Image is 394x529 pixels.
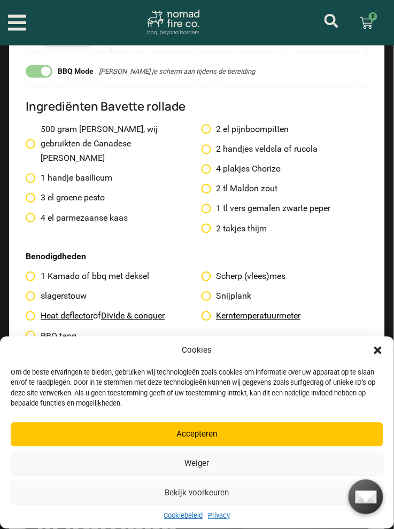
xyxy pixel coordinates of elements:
span: BBQ Mode [58,66,94,77]
div: Dialog sluiten [373,345,383,356]
span: 2 [217,144,221,154]
span: BBQ tang [41,331,76,341]
span: Scherp (vlees)mes [217,271,286,282]
span: 4 [217,164,221,174]
h3: Ingrediënten Bavette rollade [26,100,368,114]
span: pijnboompitten [232,125,289,135]
span: parmezaanse kaas [56,213,128,223]
span: 2 [217,224,221,234]
span: 500 [41,125,55,135]
span: handje [48,173,73,183]
span: 3 [41,193,45,203]
span: 1 [41,173,45,183]
div: Om de beste ervaringen te bieden, gebruiken wij technologieën zoals cookies om informatie over uw... [11,368,383,409]
span: 4 [41,213,45,223]
img: Nomad Fire Co [148,10,200,36]
a: Divide & conquer [101,311,165,321]
span: el [48,213,54,223]
span: 0 [369,12,377,21]
span: el [223,125,230,135]
span: slagerstouw [41,291,87,301]
span: Kamado of bbq met deksel [48,271,149,282]
a: Privacy [208,511,230,522]
span: [PERSON_NAME], wij gebruikten de Canadese [PERSON_NAME] [41,125,158,164]
button: Weiger [11,452,383,476]
span: takjes [223,224,246,234]
span: Chorizo [252,164,281,174]
span: groene pesto [56,193,105,203]
span: Maldon zout [230,184,278,194]
a: Cookiebeleid [164,511,203,522]
span: gram [57,125,77,135]
div: Open/Close Menu [8,12,27,33]
span: veldsla of rucola [256,144,318,154]
span: handjes [223,144,253,154]
a: Kerntemperatuurmeter [217,311,301,321]
span: 1 [217,204,221,214]
span: Snijplank [217,291,252,301]
a: mijn account [325,14,338,28]
div: Cookies [182,345,212,357]
span: tl [223,204,228,214]
span: 2 [217,184,221,194]
a: Heat deflector [41,311,93,321]
button: Accepteren [11,423,383,447]
a: 0 [347,10,386,36]
span: of [41,311,165,321]
span: thijm [248,224,267,234]
span: vers gemalen zwarte peper [230,204,331,214]
button: Bekijk voorkeuren [11,481,383,505]
strong: Benodigdheden [26,250,86,264]
span: tl [223,184,228,194]
span: plakjes [223,164,250,174]
span: basilicum [75,173,112,183]
p: [PERSON_NAME] je scherm aan tijdens de bereiding [99,67,255,77]
span: el [48,193,54,203]
span: 1 [41,271,45,282]
span: 2 [217,125,221,135]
